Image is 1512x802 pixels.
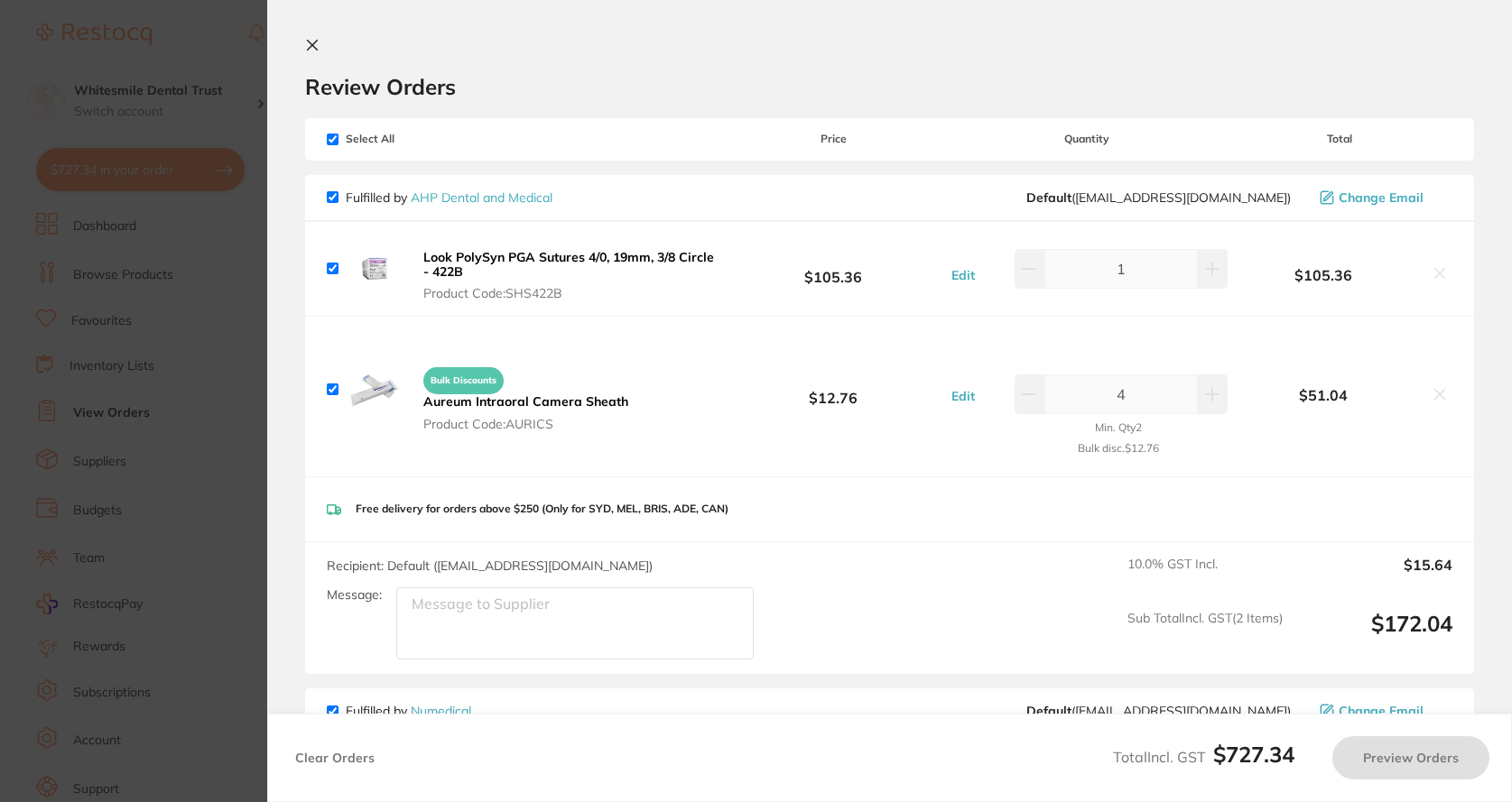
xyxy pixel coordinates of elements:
span: Recipient: Default ( [EMAIL_ADDRESS][DOMAIN_NAME] ) [327,558,653,574]
p: Fulfilled by [346,190,552,205]
b: $105.36 [1228,267,1420,283]
b: $12.76 [720,373,945,406]
b: Aureum Intraoral Camera Sheath [423,393,628,410]
span: Product Code: SHS422B [423,286,715,300]
b: $51.04 [1228,387,1420,403]
p: Free delivery for orders above $250 (Only for SYD, MEL, BRIS, ADE, CAN) [356,502,728,515]
span: Product Code: AURICS [423,417,628,431]
span: 10.0 % GST Incl. [1127,557,1283,596]
button: Edit [946,267,980,283]
span: Select All [327,133,507,145]
span: Total [1228,133,1452,145]
small: Min. Qty 2 [1095,421,1142,434]
b: Default [1026,189,1071,206]
output: $172.04 [1297,611,1452,660]
button: Change Email [1314,703,1452,719]
button: Edit [946,388,980,404]
span: Price [720,133,945,145]
output: $15.64 [1297,557,1452,596]
a: Numedical [411,703,471,719]
small: Bulk disc. $12.76 [1078,442,1159,455]
span: Total Incl. GST [1113,748,1294,766]
button: Look PolySyn PGA Sutures 4/0, 19mm, 3/8 Circle - 422B Product Code:SHS422B [418,249,720,301]
button: Change Email [1314,189,1452,206]
span: orders@ahpdentalmedical.com.au [1026,190,1291,205]
span: Sub Total Incl. GST ( 2 Items) [1127,611,1283,660]
h2: Review Orders [305,73,1474,100]
span: Change Email [1339,190,1424,205]
p: Fulfilled by [346,704,471,718]
a: AHP Dental and Medical [411,189,552,206]
label: Message: [327,587,382,603]
span: Bulk Discounts [423,367,504,394]
b: $727.34 [1213,741,1294,768]
img: ODEyNnluZg [346,240,404,298]
span: Quantity [946,133,1228,145]
button: Bulk Discounts Aureum Intraoral Camera Sheath Product Code:AURICS [418,359,634,431]
b: Default [1026,703,1071,719]
img: ZDh2YzI4aQ [346,361,404,419]
button: Clear Orders [290,736,380,779]
button: Preview Orders [1332,736,1489,779]
span: orders@numedical.com.au [1026,704,1291,718]
b: Look PolySyn PGA Sutures 4/0, 19mm, 3/8 Circle - 422B [423,249,714,280]
span: Change Email [1339,704,1424,718]
b: $105.36 [720,252,945,285]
